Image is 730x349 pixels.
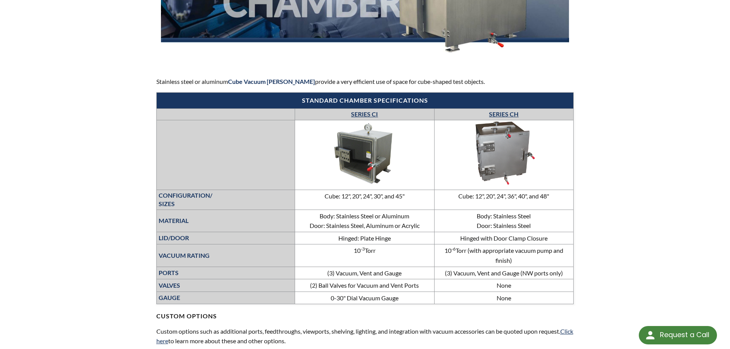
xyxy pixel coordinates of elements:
th: CONFIGURATION/ SIZES [156,190,295,210]
h4: CUSTOM OPTIONS [156,304,574,320]
th: MATERIAL [156,210,295,232]
a: SERIES CH [489,110,518,118]
th: LID/DOOR [156,232,295,244]
td: Hinged: Plate Hinge [295,232,434,244]
a: SERIES CI [351,110,378,118]
div: Request a Call [660,326,709,344]
td: Hinged with Door Clamp Closure [434,232,574,244]
p: Custom options such as additional ports, feedthroughs, viewports, shelving, lighting, and integra... [156,326,574,346]
th: VALVES [156,279,295,292]
td: (2) Ball Valves for Vacuum and Vent Ports [295,279,434,292]
td: None [434,279,574,292]
td: 0-30" Dial Vacuum Gauge [295,292,434,304]
td: 10 Torr (with appropriate vacuum pump and finish) [434,244,574,267]
div: Request a Call [639,326,717,344]
td: 10 Torr [295,244,434,267]
img: Series CC—Cube Chamber image [307,121,422,186]
td: Cube: 12", 20", 24", 36", 40", and 48" [434,190,574,210]
p: Stainless steel or aluminum provide a very efficient use of space for cube-shaped test objects. [156,77,574,87]
img: Series CH Cube Chamber image [446,121,561,186]
th: VACUUM RATING [156,244,295,267]
img: round button [644,329,656,341]
strong: Cube Vacuum [PERSON_NAME] [228,78,315,85]
sup: -3 [361,246,365,252]
td: Cube: 12", 20", 24", 30", and 45" [295,190,434,210]
th: GAUGE [156,292,295,304]
td: Body: Stainless Steel or Aluminum Door: Stainless Steel, Aluminum or Acrylic [295,210,434,232]
td: (3) Vacuum, Vent and Gauge (NW ports only) [434,267,574,279]
th: PORTS [156,267,295,279]
td: None [434,292,574,304]
h4: Standard chamber specifications [161,97,570,105]
sup: -6 [451,246,456,252]
td: (3) Vacuum, Vent and Gauge [295,267,434,279]
td: Body: Stainless Steel Door: Stainless Steel [434,210,574,232]
a: Click here [156,328,573,345]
